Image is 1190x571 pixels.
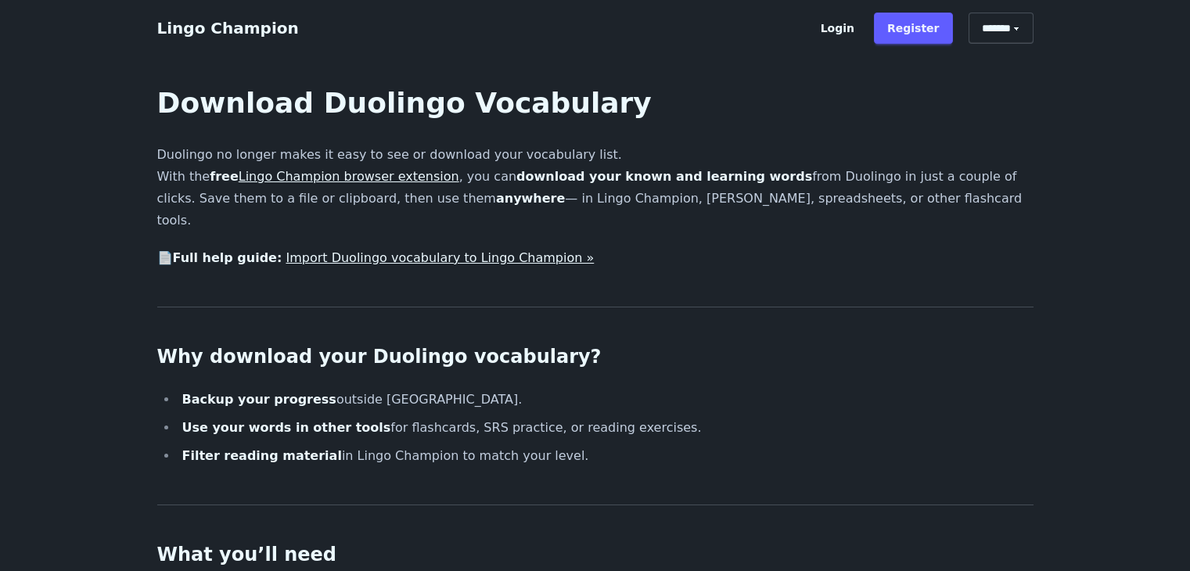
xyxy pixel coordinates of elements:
[157,19,299,38] a: Lingo Champion
[157,345,1034,370] h2: Why download your Duolingo vocabulary?
[182,448,342,463] strong: Filter reading material
[157,247,1034,269] p: 📄
[178,417,1034,439] li: for flashcards, SRS practice, or reading exercises.
[286,250,594,265] a: Import Duolingo vocabulary to Lingo Champion »
[178,389,1034,411] li: outside [GEOGRAPHIC_DATA].
[239,169,459,184] a: Lingo Champion browser extension
[157,543,1034,568] h2: What you’ll need
[182,420,391,435] strong: Use your words in other tools
[178,445,1034,467] li: in Lingo Champion to match your level.
[182,392,336,407] strong: Backup your progress
[807,13,868,44] a: Login
[157,88,1034,119] h1: Download Duolingo Vocabulary
[173,250,282,265] strong: Full help guide:
[874,13,953,44] a: Register
[210,169,459,184] strong: free
[157,144,1034,232] p: Duolingo no longer makes it easy to see or download your vocabulary list. With the , you can from...
[496,191,565,206] strong: anywhere
[516,169,812,184] strong: download your known and learning words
